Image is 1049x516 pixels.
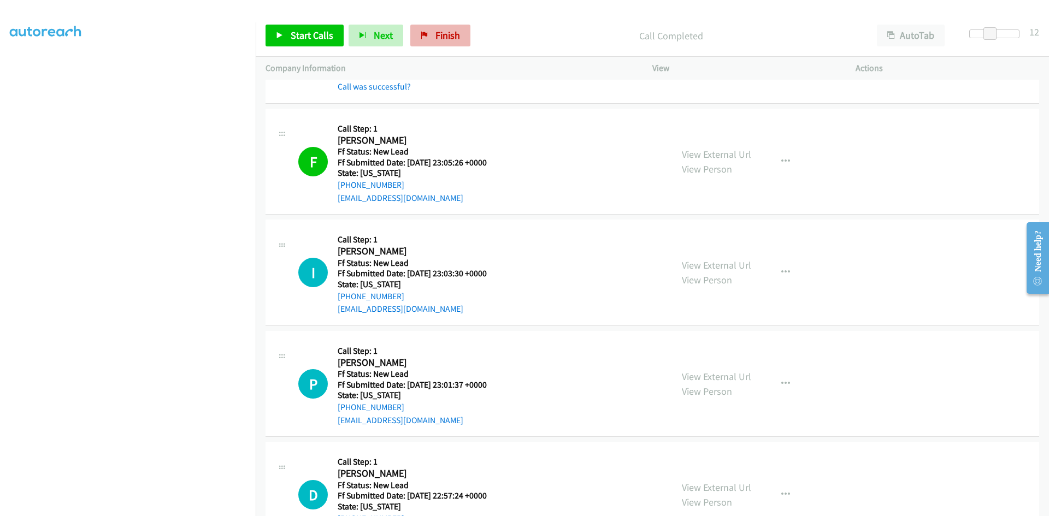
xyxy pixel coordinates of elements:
h5: Ff Status: New Lead [338,369,487,379]
h5: Ff Submitted Date: [DATE] 23:01:37 +0000 [338,379,487,390]
h1: P [298,369,328,399]
a: View External Url [682,481,751,494]
div: The call is yet to be attempted [298,480,328,509]
h2: [PERSON_NAME] [338,467,523,480]
a: Start Calls [266,25,344,46]
a: Finish [410,25,470,46]
div: The call is yet to be attempted [298,258,328,287]
a: [PHONE_NUMBER] [338,291,404,301]
a: [EMAIL_ADDRESS][DOMAIN_NAME] [338,304,463,314]
h1: F [298,147,328,176]
p: Actions [856,62,1039,75]
h1: I [298,258,328,287]
a: [EMAIL_ADDRESS][DOMAIN_NAME] [338,415,463,425]
h5: Ff Submitted Date: [DATE] 23:05:26 +0000 [338,157,487,168]
h2: [PERSON_NAME] [338,134,487,147]
h5: Ff Submitted Date: [DATE] 23:03:30 +0000 [338,268,487,279]
span: Next [374,29,393,41]
h5: Call Step: 1 [338,123,487,134]
p: Call Completed [485,28,857,43]
a: View External Url [682,370,751,383]
a: View Person [682,163,732,175]
h5: State: [US_STATE] [338,390,487,401]
div: The call is yet to be attempted [298,369,328,399]
a: View Person [682,274,732,286]
h5: State: [US_STATE] [338,279,487,290]
iframe: Resource Center [1017,215,1049,301]
a: [PHONE_NUMBER] [338,180,404,190]
p: Company Information [266,62,633,75]
span: Finish [435,29,460,41]
h5: Call Step: 1 [338,456,523,467]
p: View [652,62,836,75]
h5: State: [US_STATE] [338,501,523,512]
h1: D [298,480,328,509]
h5: Ff Submitted Date: [DATE] 22:57:24 +0000 [338,490,523,501]
h2: [PERSON_NAME] [338,357,487,369]
h5: Ff Status: New Lead [338,258,487,269]
span: Start Calls [291,29,333,41]
a: View Person [682,496,732,508]
a: View External Url [682,259,751,271]
h5: Call Step: 1 [338,234,487,245]
a: View External Url [682,148,751,161]
a: View Person [682,385,732,398]
a: [EMAIL_ADDRESS][DOMAIN_NAME] [338,193,463,203]
h2: [PERSON_NAME] [338,245,487,258]
button: Next [349,25,403,46]
a: [PHONE_NUMBER] [338,402,404,412]
a: Call was successful? [338,81,411,92]
h5: Call Step: 1 [338,346,487,357]
h5: Ff Status: New Lead [338,146,487,157]
button: AutoTab [877,25,945,46]
h5: State: [US_STATE] [338,168,487,179]
h5: Ff Status: New Lead [338,480,523,491]
div: 12 [1029,25,1039,39]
